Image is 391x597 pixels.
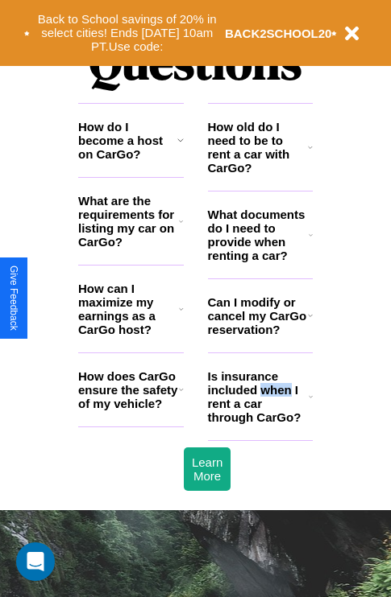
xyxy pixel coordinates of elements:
[78,282,179,336] h3: How can I maximize my earnings as a CarGo host?
[78,369,179,410] h3: How does CarGo ensure the safety of my vehicle?
[184,447,231,491] button: Learn More
[208,208,310,262] h3: What documents do I need to provide when renting a car?
[78,194,179,249] h3: What are the requirements for listing my car on CarGo?
[208,369,309,424] h3: Is insurance included when I rent a car through CarGo?
[208,295,308,336] h3: Can I modify or cancel my CarGo reservation?
[30,8,225,58] button: Back to School savings of 20% in select cities! Ends [DATE] 10am PT.Use code:
[8,266,19,331] div: Give Feedback
[208,120,309,175] h3: How old do I need to be to rent a car with CarGo?
[16,542,55,581] div: Open Intercom Messenger
[78,120,177,161] h3: How do I become a host on CarGo?
[225,27,332,40] b: BACK2SCHOOL20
